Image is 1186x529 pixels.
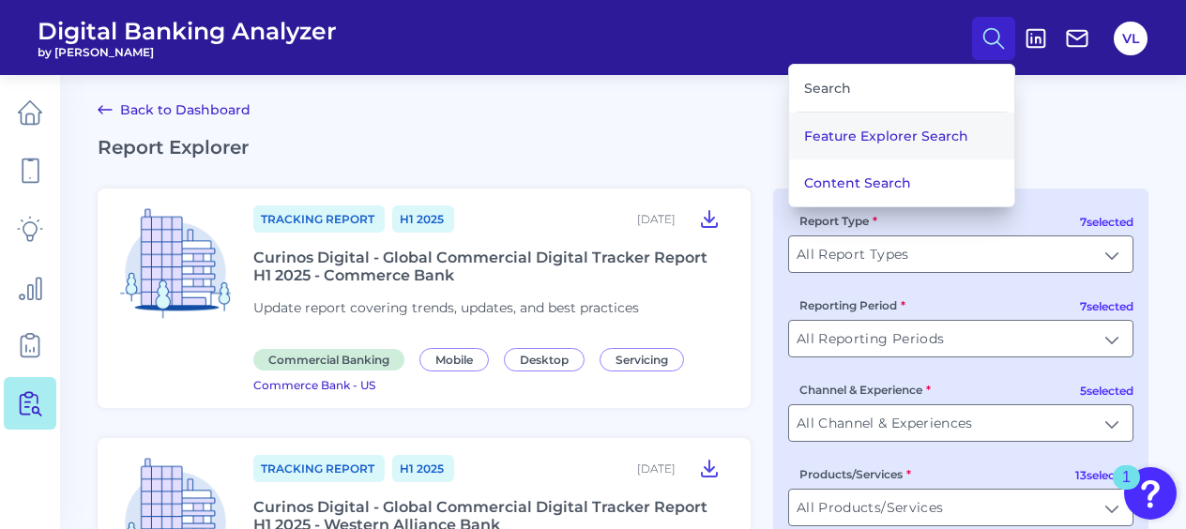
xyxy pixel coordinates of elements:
[98,98,251,121] a: Back to Dashboard
[392,455,454,482] a: H1 2025
[504,350,592,368] a: Desktop
[38,45,337,59] span: by [PERSON_NAME]
[789,113,1014,159] button: Feature Explorer Search
[799,383,931,397] label: Channel & Experience
[789,159,1014,206] button: Content Search
[637,212,676,226] div: [DATE]
[691,453,728,483] button: Curinos Digital - Global Commercial Digital Tracker Report H1 2025 - Western Alliance Bank
[98,136,1148,159] h2: Report Explorer
[113,204,238,329] img: Commercial Banking
[253,349,404,370] span: Commercial Banking
[504,348,585,371] span: Desktop
[253,249,728,284] div: Curinos Digital - Global Commercial Digital Tracker Report H1 2025 - Commerce Bank
[419,348,489,371] span: Mobile
[1114,22,1148,55] button: VL
[253,378,375,392] span: Commerce Bank - US
[797,65,1007,113] div: Search
[637,461,676,476] div: [DATE]
[1122,477,1131,502] div: 1
[253,205,385,233] a: Tracking Report
[799,298,905,312] label: Reporting Period
[1124,467,1177,520] button: Open Resource Center, 1 new notification
[253,375,375,393] a: Commerce Bank - US
[253,455,385,482] a: Tracking Report
[691,204,728,234] button: Curinos Digital - Global Commercial Digital Tracker Report H1 2025 - Commerce Bank
[253,350,412,368] a: Commercial Banking
[419,350,496,368] a: Mobile
[799,214,877,228] label: Report Type
[600,348,684,371] span: Servicing
[799,467,911,481] label: Products/Services
[600,350,692,368] a: Servicing
[38,17,337,45] span: Digital Banking Analyzer
[392,205,454,233] a: H1 2025
[253,299,639,316] span: Update report covering trends, updates, and best practices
